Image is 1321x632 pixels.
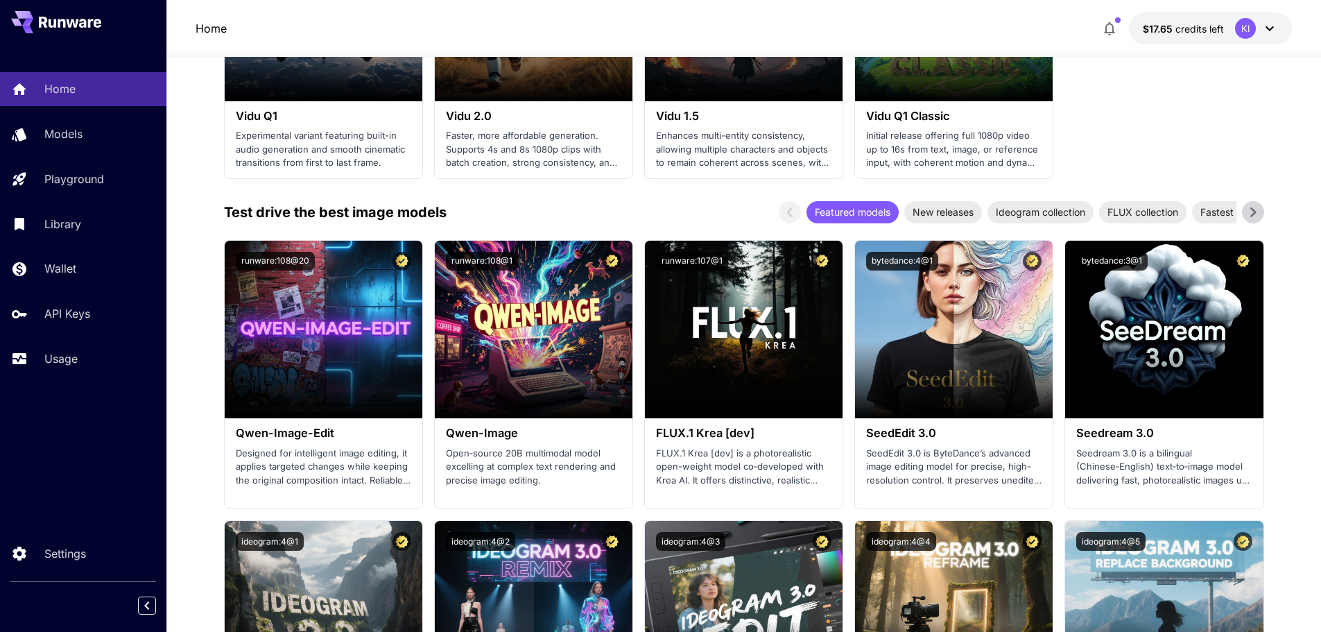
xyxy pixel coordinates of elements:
[656,252,728,271] button: runware:107@1
[236,427,411,440] h3: Qwen-Image-Edit
[236,110,411,123] h3: Vidu Q1
[1234,532,1252,551] button: Certified Model – Vetted for best performance and includes a commercial license.
[656,427,831,440] h3: FLUX.1 Krea [dev]
[1143,22,1224,36] div: $17.64744
[435,241,632,418] img: alt
[44,260,76,277] p: Wallet
[196,20,227,37] a: Home
[1023,252,1042,271] button: Certified Model – Vetted for best performance and includes a commercial license.
[1099,205,1186,219] span: FLUX collection
[44,305,90,322] p: API Keys
[656,110,831,123] h3: Vidu 1.5
[138,597,156,615] button: Collapse sidebar
[1099,201,1186,223] div: FLUX collection
[656,129,831,170] p: Enhances multi-entity consistency, allowing multiple characters and objects to remain coherent ac...
[236,532,304,551] button: ideogram:4@1
[1076,252,1148,271] button: bytedance:3@1
[866,110,1042,123] h3: Vidu Q1 Classic
[656,447,831,488] p: FLUX.1 Krea [dev] is a photorealistic open-weight model co‑developed with Krea AI. It offers dist...
[656,532,725,551] button: ideogram:4@3
[44,126,83,142] p: Models
[446,129,621,170] p: Faster, more affordable generation. Supports 4s and 8s 1080p clips with batch creation, strong co...
[904,205,982,219] span: New releases
[813,532,831,551] button: Certified Model – Vetted for best performance and includes a commercial license.
[224,202,447,223] p: Test drive the best image models
[645,241,843,418] img: alt
[806,205,899,219] span: Featured models
[866,129,1042,170] p: Initial release offering full 1080p video up to 16s from text, image, or reference input, with co...
[904,201,982,223] div: New releases
[1235,18,1256,39] div: KI
[866,427,1042,440] h3: SeedEdit 3.0
[44,545,86,562] p: Settings
[446,110,621,123] h3: Vidu 2.0
[236,447,411,488] p: Designed for intelligent image editing, it applies targeted changes while keeping the original co...
[44,80,76,97] p: Home
[866,252,938,271] button: bytedance:4@1
[236,129,411,170] p: Experimental variant featuring built-in audio generation and smooth cinematic transitions from fi...
[446,252,518,271] button: runware:108@1
[1143,23,1175,35] span: $17.65
[603,252,621,271] button: Certified Model – Vetted for best performance and includes a commercial license.
[1065,241,1263,418] img: alt
[1192,205,1277,219] span: Fastest models
[392,252,411,271] button: Certified Model – Vetted for best performance and includes a commercial license.
[1129,12,1292,44] button: $17.64744KI
[1234,252,1252,271] button: Certified Model – Vetted for best performance and includes a commercial license.
[855,241,1053,418] img: alt
[236,252,315,271] button: runware:108@20
[806,201,899,223] div: Featured models
[1023,532,1042,551] button: Certified Model – Vetted for best performance and includes a commercial license.
[1192,201,1277,223] div: Fastest models
[44,350,78,367] p: Usage
[44,216,81,232] p: Library
[446,447,621,488] p: Open‑source 20B multimodal model excelling at complex text rendering and precise image editing.
[987,201,1094,223] div: Ideogram collection
[1076,447,1252,488] p: Seedream 3.0 is a bilingual (Chinese‑English) text‑to‑image model delivering fast, photorealistic...
[1076,427,1252,440] h3: Seedream 3.0
[446,532,515,551] button: ideogram:4@2
[813,252,831,271] button: Certified Model – Vetted for best performance and includes a commercial license.
[225,241,422,418] img: alt
[866,447,1042,488] p: SeedEdit 3.0 is ByteDance’s advanced image editing model for precise, high-resolution control. It...
[392,532,411,551] button: Certified Model – Vetted for best performance and includes a commercial license.
[446,427,621,440] h3: Qwen-Image
[44,171,104,187] p: Playground
[987,205,1094,219] span: Ideogram collection
[1175,23,1224,35] span: credits left
[603,532,621,551] button: Certified Model – Vetted for best performance and includes a commercial license.
[866,532,936,551] button: ideogram:4@4
[1076,532,1146,551] button: ideogram:4@5
[148,593,166,618] div: Collapse sidebar
[196,20,227,37] nav: breadcrumb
